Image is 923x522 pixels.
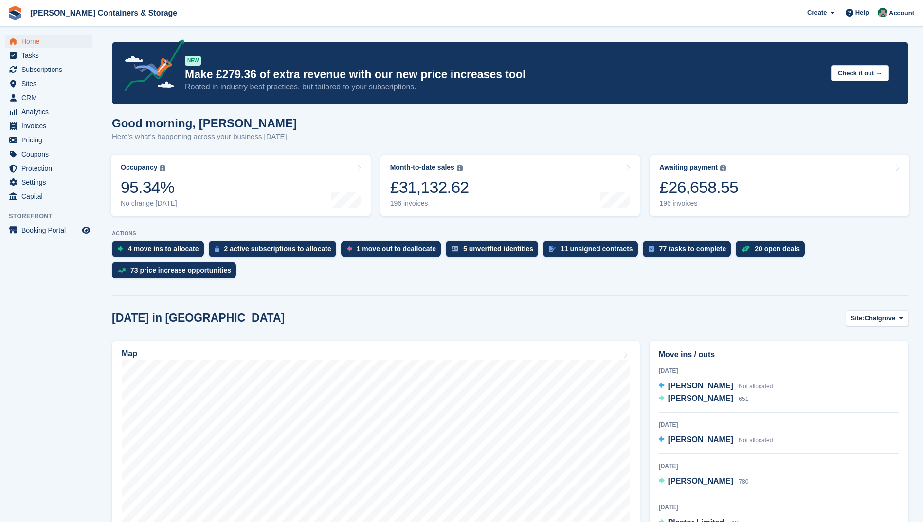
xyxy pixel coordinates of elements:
[452,246,458,252] img: verify_identity-adf6edd0f0f0b5bbfe63781bf79b02c33cf7c696d77639b501bdc392416b5a36.svg
[736,241,810,262] a: 20 open deals
[865,313,896,323] span: Chalgrove
[21,77,80,90] span: Sites
[8,6,22,20] img: stora-icon-8386f47178a22dfd0bd8f6a31ec36ba5ce8667c1dd55bd0f319d3a0aa187defe.svg
[347,246,352,252] img: move_outs_to_deallocate_icon-f764333ba52eb49d3ac5e1228854f67142a1ed5810a6f6cc68b1a99e826820c5.svg
[668,394,733,402] span: [PERSON_NAME]
[643,241,736,262] a: 77 tasks to complete
[846,310,909,326] button: Site: Chalgrove
[855,8,869,17] span: Help
[755,245,800,253] div: 20 open deals
[112,262,241,283] a: 73 price increase opportunities
[457,165,463,171] img: icon-info-grey-7440780725fd019a000dd9b08b2336e03edf1995a4989e88bcd33f0948082b44.svg
[549,246,556,252] img: contract_signature_icon-13c848040528278c33f63329250d36e43548de30e8caae1d1a13099fd9432cc5.svg
[215,246,219,252] img: active_subscription_to_allocate_icon-d502201f5373d7db506a760aba3b589e785aa758c864c3986d89f69b8ff3...
[878,8,887,17] img: Julia Marcham
[26,5,181,21] a: [PERSON_NAME] Containers & Storage
[21,35,80,48] span: Home
[659,177,738,197] div: £26,658.55
[130,266,231,274] div: 73 price increase opportunities
[390,163,454,172] div: Month-to-date sales
[5,91,92,104] a: menu
[668,435,733,444] span: [PERSON_NAME]
[463,245,533,253] div: 5 unverified identities
[357,245,436,253] div: 1 move out to deallocate
[659,503,899,512] div: [DATE]
[446,241,543,262] a: 5 unverified identities
[9,211,97,221] span: Storefront
[561,245,633,253] div: 11 unsigned contracts
[742,245,750,252] img: deal-1b604bf984904fb50ccaf53a9ad4b4a5d6e5aea283cecdc64d6e3604feb123c2.svg
[650,155,909,216] a: Awaiting payment £26,658.55 196 invoices
[21,91,80,104] span: CRM
[5,105,92,119] a: menu
[739,478,748,485] span: 780
[659,380,773,393] a: [PERSON_NAME] Not allocated
[739,396,748,402] span: 651
[5,190,92,203] a: menu
[659,199,738,208] div: 196 invoices
[659,163,718,172] div: Awaiting payment
[160,165,165,171] img: icon-info-grey-7440780725fd019a000dd9b08b2336e03edf1995a4989e88bcd33f0948082b44.svg
[128,245,199,253] div: 4 move ins to allocate
[116,39,184,95] img: price-adjustments-announcement-icon-8257ccfd72463d97f412b2fc003d46551f7dbcb40ab6d574587a9cd5c0d94...
[851,313,865,323] span: Site:
[659,434,773,447] a: [PERSON_NAME] Not allocated
[5,63,92,76] a: menu
[80,225,92,236] a: Preview store
[5,77,92,90] a: menu
[5,147,92,161] a: menu
[209,241,341,262] a: 2 active subscriptions to allocate
[21,147,80,161] span: Coupons
[5,175,92,189] a: menu
[668,382,733,390] span: [PERSON_NAME]
[21,175,80,189] span: Settings
[21,63,80,76] span: Subscriptions
[659,393,749,405] a: [PERSON_NAME] 651
[121,177,177,197] div: 95.34%
[659,349,899,361] h2: Move ins / outs
[122,349,137,358] h2: Map
[807,8,827,17] span: Create
[112,131,297,142] p: Here's what's happening across your business [DATE]
[668,477,733,485] span: [PERSON_NAME]
[185,56,201,66] div: NEW
[739,383,773,390] span: Not allocated
[659,366,899,375] div: [DATE]
[121,199,177,208] div: No change [DATE]
[185,68,823,82] p: Make £279.36 of extra revenue with our new price increases tool
[224,245,331,253] div: 2 active subscriptions to allocate
[112,117,297,130] h1: Good morning, [PERSON_NAME]
[21,105,80,119] span: Analytics
[5,35,92,48] a: menu
[111,155,371,216] a: Occupancy 95.34% No change [DATE]
[889,8,914,18] span: Account
[5,49,92,62] a: menu
[341,241,446,262] a: 1 move out to deallocate
[21,49,80,62] span: Tasks
[390,177,469,197] div: £31,132.62
[659,420,899,429] div: [DATE]
[112,241,209,262] a: 4 move ins to allocate
[21,161,80,175] span: Protection
[831,65,889,81] button: Check it out →
[659,245,726,253] div: 77 tasks to complete
[659,475,749,488] a: [PERSON_NAME] 780
[380,155,640,216] a: Month-to-date sales £31,132.62 196 invoices
[390,199,469,208] div: 196 invoices
[5,224,92,237] a: menu
[21,133,80,147] span: Pricing
[659,462,899,470] div: [DATE]
[720,165,726,171] img: icon-info-grey-7440780725fd019a000dd9b08b2336e03edf1995a4989e88bcd33f0948082b44.svg
[21,119,80,133] span: Invoices
[5,133,92,147] a: menu
[112,312,285,325] h2: [DATE] in [GEOGRAPHIC_DATA]
[121,163,157,172] div: Occupancy
[649,246,654,252] img: task-75834270c22a3079a89374b754ae025e5fb1db73e45f91037f5363f120a921f8.svg
[118,246,123,252] img: move_ins_to_allocate_icon-fdf77a2bb77ea45bf5b3d319d69a93e2d87916cf1d5bf7949dd705db3b84f3ca.svg
[543,241,643,262] a: 11 unsigned contracts
[118,268,126,273] img: price_increase_opportunities-93ffe204e8149a01c8c9dc8f82e8f89637d9d84a8eef4429ea346261dce0b2c0.svg
[739,437,773,444] span: Not allocated
[21,190,80,203] span: Capital
[21,224,80,237] span: Booking Portal
[112,230,908,237] p: ACTIONS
